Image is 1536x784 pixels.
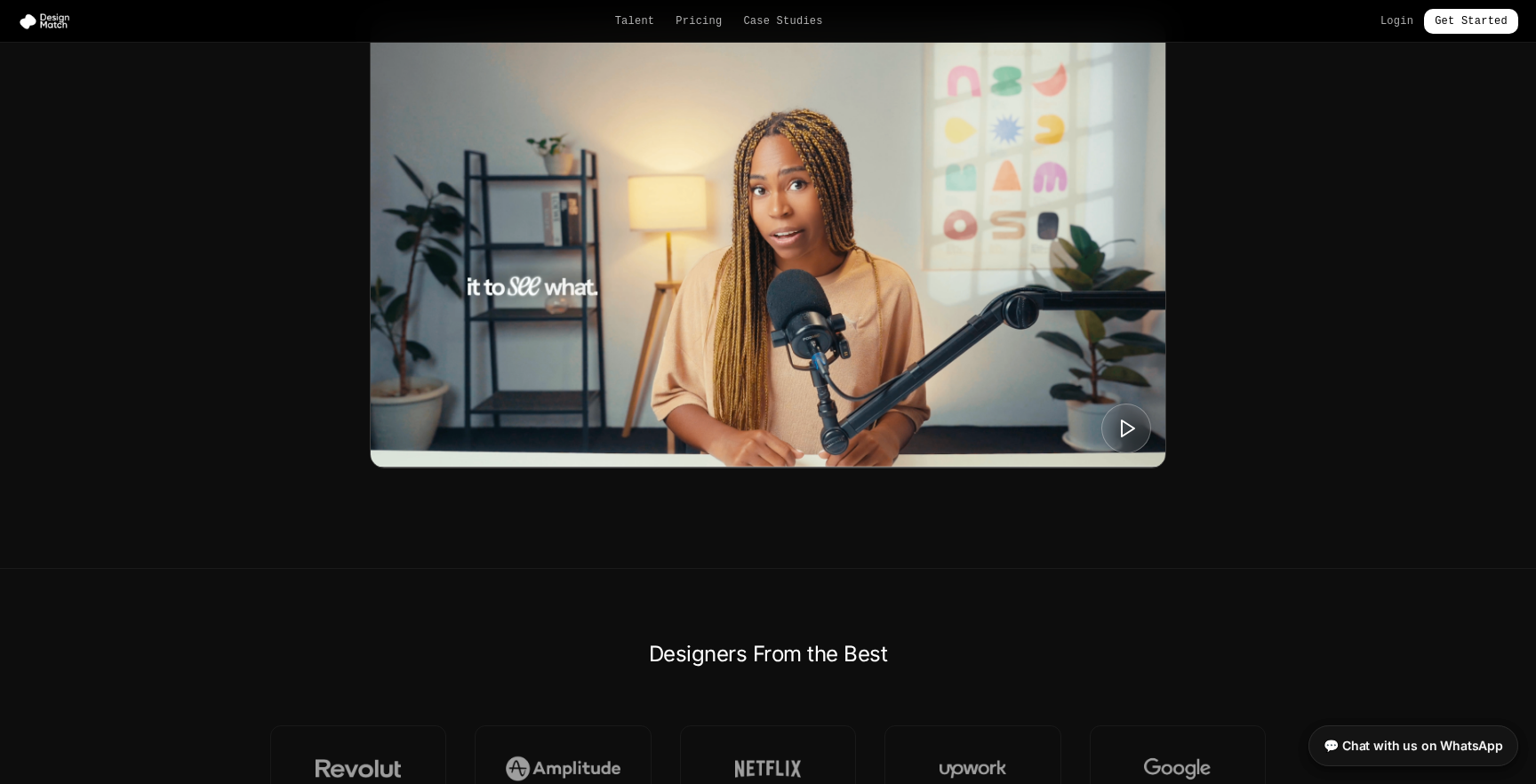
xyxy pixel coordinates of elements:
[940,755,1007,783] img: Upwork
[1424,9,1518,34] a: Get Started
[615,14,655,28] a: Talent
[371,21,1165,468] img: Digital Product Design Match
[270,640,1266,668] h2: Designers From the Best
[1308,725,1518,766] a: 💬 Chat with us on WhatsApp
[676,14,722,28] a: Pricing
[18,12,78,30] img: Design Match
[1380,14,1413,28] a: Login
[743,14,822,28] a: Case Studies
[1144,755,1211,783] img: Google
[506,755,620,783] img: Amplitude
[316,755,401,783] img: Revolut
[735,755,801,783] img: Netflix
